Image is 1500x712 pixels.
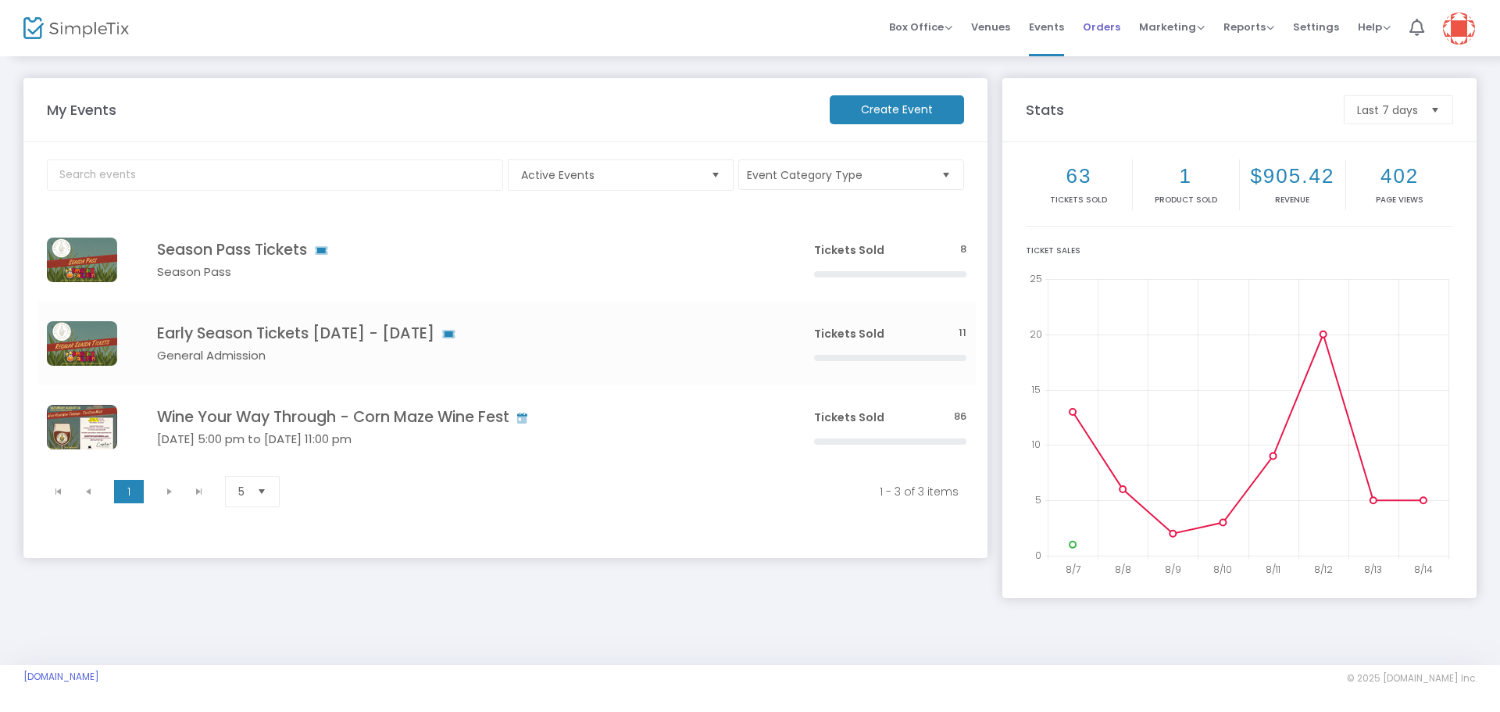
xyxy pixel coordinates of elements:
span: 8 [960,242,966,257]
text: 8/14 [1414,563,1433,576]
text: 8/10 [1213,563,1232,576]
span: 11 [959,326,966,341]
h2: $905.42 [1243,164,1343,188]
text: 8/8 [1115,563,1131,576]
p: Revenue [1243,194,1343,206]
text: 10 [1031,438,1041,451]
span: Tickets Sold [814,410,884,425]
text: 8/7 [1066,563,1080,576]
text: 25 [1030,272,1042,285]
span: 86 [954,410,966,424]
h2: 402 [1349,164,1450,188]
h4: Wine Your Way Through - Corn Maze Wine Fest [157,408,767,426]
text: 8/12 [1314,563,1333,576]
text: 8/11 [1266,563,1280,576]
a: [DOMAIN_NAME] [23,671,99,683]
img: WYWT-Flashsale.png [47,405,117,449]
span: 5 [238,484,245,499]
span: Venues [971,7,1010,47]
m-button: Create Event [830,95,964,124]
span: Tickets Sold [814,326,884,342]
button: Event Category Type [738,159,964,190]
h5: Season Pass [157,265,767,279]
h5: [DATE] 5:00 pm to [DATE] 11:00 pm [157,432,767,446]
input: Search events [47,159,503,191]
p: Page Views [1349,194,1450,206]
text: 5 [1035,493,1041,506]
p: Product sold [1136,194,1236,206]
h4: Season Pass Tickets [157,241,767,259]
kendo-pager-info: 1 - 3 of 3 items [308,484,959,499]
button: Select [1424,96,1446,123]
div: Data table [37,218,976,469]
text: 0 [1035,549,1041,562]
span: Page 1 [114,480,144,503]
span: Last 7 days [1357,102,1418,118]
h2: 1 [1136,164,1236,188]
m-panel-title: Stats [1018,99,1336,120]
text: 15 [1031,382,1041,395]
span: Orders [1083,7,1120,47]
img: 638871122655444319SeasonPass.png [47,238,117,282]
span: Active Events [521,167,698,183]
span: Box Office [889,20,952,34]
span: Events [1029,7,1064,47]
h4: Early Season Tickets [DATE] - [DATE] [157,324,767,342]
span: Help [1358,20,1391,34]
span: Tickets Sold [814,242,884,258]
h5: General Admission [157,349,767,363]
text: 8/13 [1364,563,1382,576]
span: Settings [1293,7,1339,47]
m-panel-title: My Events [39,99,822,120]
div: Ticket Sales [1026,245,1453,256]
span: © 2025 [DOMAIN_NAME] Inc. [1347,672,1477,685]
button: Select [705,160,727,190]
span: Marketing [1139,20,1205,34]
button: Select [251,477,273,506]
span: Reports [1223,20,1274,34]
h2: 63 [1029,164,1129,188]
p: Tickets sold [1029,194,1129,206]
text: 8/9 [1165,563,1181,576]
img: 638875828515736825638875815750421099RegularTickets.png [47,321,117,366]
text: 20 [1030,327,1042,340]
